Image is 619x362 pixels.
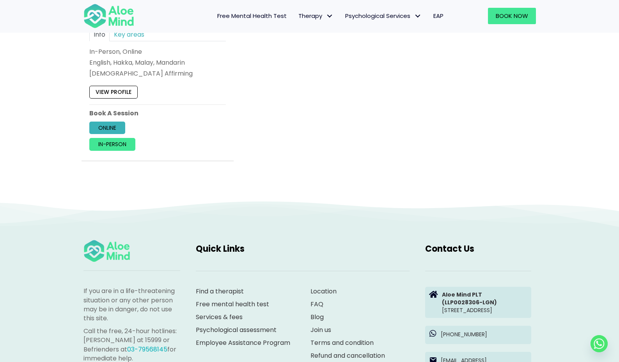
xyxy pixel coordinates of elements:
span: Psychological Services: submenu [412,11,424,22]
a: Services & fees [196,313,243,321]
nav: Menu [144,8,449,24]
a: EAP [427,8,449,24]
span: Psychological Services [345,12,422,20]
p: [STREET_ADDRESS] [442,291,527,314]
a: Free mental health test [196,300,269,309]
span: Quick Links [196,243,245,255]
strong: Aloe Mind PLT [442,291,482,298]
span: EAP [433,12,443,20]
a: Blog [310,313,324,321]
a: Info [89,28,110,41]
div: [DEMOGRAPHIC_DATA] Affirming [89,69,226,78]
strong: (LLP0028306-LGN) [442,298,497,306]
span: Contact Us [425,243,474,255]
p: [PHONE_NUMBER] [441,330,527,338]
a: Key areas [110,28,149,41]
div: In-Person, Online [89,47,226,56]
a: Whatsapp [591,335,608,352]
span: Book Now [496,12,528,20]
span: Therapy: submenu [324,11,335,22]
a: Aloe Mind PLT(LLP0028306-LGN)[STREET_ADDRESS] [425,287,531,318]
a: [PHONE_NUMBER] [425,326,531,344]
a: Online [89,122,125,134]
p: Book A Session [89,109,226,118]
span: Therapy [298,12,333,20]
a: Psychological ServicesPsychological Services: submenu [339,8,427,24]
p: If you are in a life-threatening situation or any other person may be in danger, do not use this ... [83,286,180,323]
a: 03-79568145 [127,345,167,354]
a: In-person [89,138,135,150]
a: Location [310,287,337,296]
a: View profile [89,86,138,99]
a: Psychological assessment [196,325,277,334]
span: Free Mental Health Test [217,12,287,20]
a: Terms and condition [310,338,374,347]
a: FAQ [310,300,323,309]
a: Book Now [488,8,536,24]
img: Aloe mind Logo [83,239,130,263]
a: Free Mental Health Test [211,8,293,24]
a: Refund and cancellation [310,351,385,360]
img: Aloe mind Logo [83,3,134,29]
a: Employee Assistance Program [196,338,290,347]
a: Find a therapist [196,287,244,296]
a: Join us [310,325,331,334]
a: TherapyTherapy: submenu [293,8,339,24]
p: English, Hakka, Malay, Mandarin [89,58,226,67]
